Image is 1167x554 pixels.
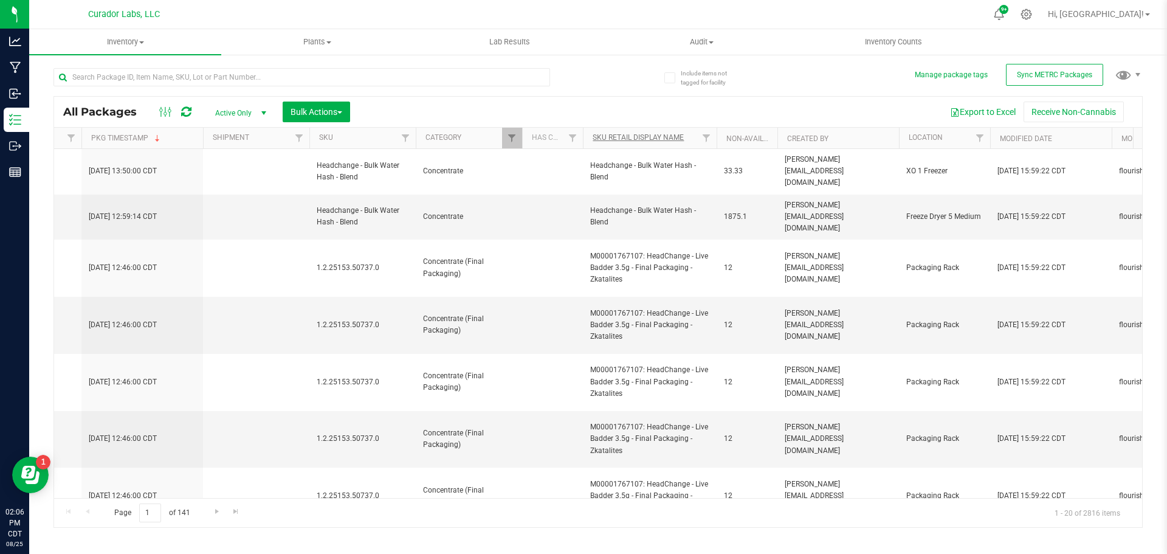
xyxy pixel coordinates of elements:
button: Receive Non-Cannabis [1024,102,1124,122]
span: [PERSON_NAME][EMAIL_ADDRESS][DOMAIN_NAME] [785,154,892,189]
span: [DATE] 12:46:00 CDT [89,376,157,388]
iframe: Resource center unread badge [36,455,50,469]
button: Export to Excel [942,102,1024,122]
span: 12 [724,319,770,331]
span: [DATE] 12:46:00 CDT [89,490,157,502]
span: 1875.1 [724,211,770,223]
inline-svg: Inventory [9,114,21,126]
a: Filter [502,128,522,148]
span: Curador Labs, LLC [88,9,160,19]
a: Location [909,133,943,142]
span: Concentrate [423,211,515,223]
span: [DATE] 12:46:00 CDT [89,433,157,445]
span: Lab Results [473,36,546,47]
span: Headchange - Bulk Water Hash - Blend [317,205,408,228]
span: [PERSON_NAME][EMAIL_ADDRESS][DOMAIN_NAME] [785,421,892,457]
span: Concentrate (Final Packaging) [423,485,515,508]
span: 1.2.25153.50737.0 [317,319,408,331]
span: M00001767107: HeadChange - Live Badder 3.5g - Final Packaging - Zkatalites [590,251,709,286]
span: 12 [724,262,770,274]
span: [PERSON_NAME][EMAIL_ADDRESS][DOMAIN_NAME] [785,199,892,235]
a: Filter [697,128,717,148]
th: Has COA [522,128,583,149]
span: M00001767107: HeadChange - Live Badder 3.5g - Final Packaging - Zkatalites [590,479,709,514]
span: Concentrate (Final Packaging) [423,256,515,279]
span: 9+ [1001,7,1007,12]
span: [DATE] 15:59:22 CDT [997,433,1065,445]
span: Inventory Counts [849,36,938,47]
button: Bulk Actions [283,102,350,122]
span: 1.2.25153.50737.0 [317,262,408,274]
span: M00001767107: HeadChange - Live Badder 3.5g - Final Packaging - Zkatalites [590,364,709,400]
span: M00001767107: HeadChange - Live Badder 3.5g - Final Packaging - Zkatalites [590,421,709,457]
a: Inventory [29,29,221,55]
input: Search Package ID, Item Name, SKU, Lot or Part Number... [53,68,550,86]
p: 08/25 [5,539,24,549]
a: Created By [787,134,828,143]
div: Manage settings [1019,9,1034,20]
span: 12 [724,433,770,445]
inline-svg: Inbound [9,88,21,100]
span: Inventory [29,36,221,47]
a: Modified By [1121,134,1165,143]
span: 12 [724,490,770,502]
span: Sync METRC Packages [1017,71,1092,79]
span: Page of 141 [104,504,200,522]
span: Concentrate (Final Packaging) [423,428,515,451]
span: [PERSON_NAME][EMAIL_ADDRESS][DOMAIN_NAME] [785,479,892,514]
span: Include items not tagged for facility [681,69,742,87]
span: [DATE] 13:50:00 CDT [89,165,157,177]
span: Hi, [GEOGRAPHIC_DATA]! [1048,9,1144,19]
span: 33.33 [724,165,770,177]
a: Go to the next page [208,504,225,520]
span: Packaging Rack [906,490,983,502]
span: Headchange - Bulk Water Hash - Blend [317,160,408,183]
span: [PERSON_NAME][EMAIL_ADDRESS][DOMAIN_NAME] [785,251,892,286]
span: [PERSON_NAME][EMAIL_ADDRESS][DOMAIN_NAME] [785,364,892,400]
span: [DATE] 15:59:22 CDT [997,376,1065,388]
inline-svg: Analytics [9,35,21,47]
a: Plants [221,29,413,55]
span: Plants [222,36,413,47]
span: 1.2.25153.50737.0 [317,376,408,388]
span: Headchange - Bulk Water Hash - Blend [590,205,709,228]
span: Freeze Dryer 5 Medium [906,211,983,223]
span: Packaging Rack [906,319,983,331]
span: [DATE] 15:59:22 CDT [997,211,1065,223]
inline-svg: Manufacturing [9,61,21,74]
span: Concentrate (Final Packaging) [423,370,515,393]
a: SKU [319,133,333,142]
span: Headchange - Bulk Water Hash - Blend [590,160,709,183]
a: Category [425,133,461,142]
input: 1 [139,504,161,522]
span: Bulk Actions [291,107,342,117]
span: All Packages [63,105,149,119]
span: [DATE] 15:59:22 CDT [997,319,1065,331]
span: M00001767107: HeadChange - Live Badder 3.5g - Final Packaging - Zkatalites [590,308,709,343]
iframe: Resource center [12,457,49,493]
button: Sync METRC Packages [1006,64,1103,86]
span: 1.2.25153.50737.0 [317,433,408,445]
a: Inventory Counts [797,29,990,55]
a: Filter [970,128,990,148]
a: Filter [289,128,309,148]
span: 1 - 20 of 2816 items [1045,504,1130,522]
span: Packaging Rack [906,433,983,445]
a: Go to the last page [227,504,245,520]
span: Concentrate (Final Packaging) [423,313,515,336]
span: Concentrate [423,165,515,177]
span: 1.2.25153.50737.0 [317,490,408,502]
a: Shipment [213,133,249,142]
a: Non-Available [726,134,780,143]
a: Filter [396,128,416,148]
a: Filter [61,128,81,148]
span: Packaging Rack [906,376,983,388]
button: Manage package tags [915,70,988,80]
span: [DATE] 12:46:00 CDT [89,262,157,274]
a: Filter [563,128,583,148]
span: [DATE] 15:59:22 CDT [997,490,1065,502]
a: Lab Results [413,29,605,55]
a: Audit [605,29,797,55]
inline-svg: Outbound [9,140,21,152]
